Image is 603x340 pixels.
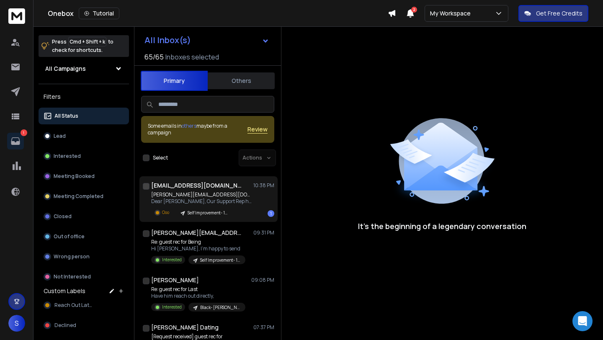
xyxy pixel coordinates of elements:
[251,277,274,283] p: 09:08 PM
[253,324,274,331] p: 07:37 PM
[54,253,90,260] p: Wrong person
[39,108,129,124] button: All Status
[151,245,245,252] p: Hi [PERSON_NAME], I'm happy to send
[162,257,182,263] p: Interested
[148,123,247,136] div: Some emails in maybe from a campaign
[7,133,24,149] a: 1
[8,315,25,332] button: S
[39,317,129,334] button: Declined
[151,229,243,237] h1: [PERSON_NAME][EMAIL_ADDRESS][DOMAIN_NAME]
[253,229,274,236] p: 09:31 PM
[45,64,86,73] h1: All Campaigns
[188,210,228,216] p: Self Improvement- 1k-10k
[536,9,582,18] p: Get Free Credits
[151,276,199,284] h1: [PERSON_NAME]
[54,273,91,280] p: Not Interested
[200,257,240,263] p: Self Improvement- 1k-10k
[21,129,27,136] p: 1
[68,37,106,46] span: Cmd + Shift + k
[182,122,196,129] span: others
[151,181,243,190] h1: [EMAIL_ADDRESS][DOMAIN_NAME]
[358,220,526,232] p: It’s the beginning of a legendary conversation
[165,52,219,62] h3: Inboxes selected
[518,5,588,22] button: Get Free Credits
[39,268,129,285] button: Not Interested
[151,333,250,340] p: [Request received] guest rec for
[54,302,94,309] span: Reach Out Later
[151,198,252,205] p: Dear [PERSON_NAME], Our Support Rep has
[39,188,129,205] button: Meeting Completed
[268,210,274,217] div: 1
[39,297,129,314] button: Reach Out Later
[39,168,129,185] button: Meeting Booked
[151,286,245,293] p: Re: guest rec for Last
[54,133,66,139] p: Lead
[39,148,129,165] button: Interested
[39,228,129,245] button: Out of office
[44,287,85,295] h3: Custom Labels
[39,60,129,77] button: All Campaigns
[200,304,240,311] p: Black- [PERSON_NAME]
[141,71,208,91] button: Primary
[151,239,245,245] p: Re: guest rec for Being
[54,233,85,240] p: Out of office
[144,36,191,44] h1: All Inbox(s)
[39,91,129,103] h3: Filters
[39,208,129,225] button: Closed
[39,128,129,144] button: Lead
[430,9,474,18] p: My Workspace
[79,8,119,19] button: Tutorial
[54,113,78,119] p: All Status
[572,311,593,331] div: Open Intercom Messenger
[162,304,182,310] p: Interested
[162,209,169,216] p: Ooo
[247,125,268,134] button: Review
[39,248,129,265] button: Wrong person
[208,72,275,90] button: Others
[54,153,81,160] p: Interested
[151,323,219,332] h1: [PERSON_NAME] Dating
[54,173,95,180] p: Meeting Booked
[54,322,76,329] span: Declined
[54,213,72,220] p: Closed
[253,182,274,189] p: 10:38 PM
[411,7,417,13] span: 2
[52,38,113,54] p: Press to check for shortcuts.
[151,191,252,198] p: [PERSON_NAME][EMAIL_ADDRESS][DOMAIN_NAME]
[144,52,164,62] span: 65 / 65
[138,32,276,49] button: All Inbox(s)
[54,193,103,200] p: Meeting Completed
[153,155,168,161] label: Select
[151,293,245,299] p: Have him reach out directly,
[48,8,388,19] div: Onebox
